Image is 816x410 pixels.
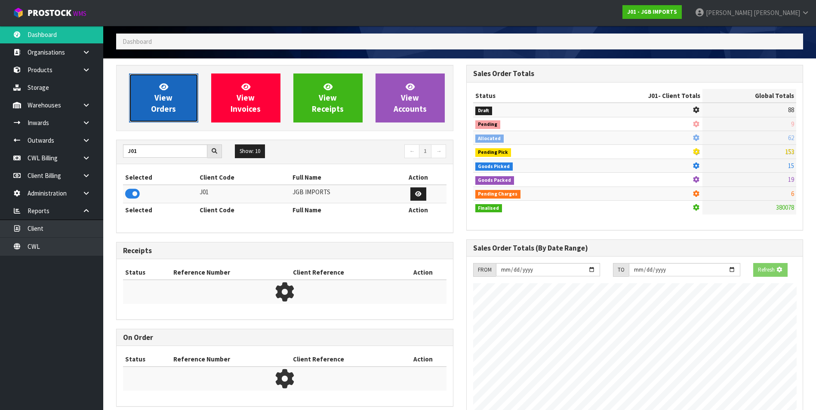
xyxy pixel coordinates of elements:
span: Dashboard [123,37,152,46]
span: 88 [788,106,794,114]
span: ProStock [28,7,71,18]
span: Pending Charges [475,190,521,199]
span: [PERSON_NAME] [754,9,800,17]
th: Action [400,352,446,366]
span: View Accounts [394,82,427,114]
h3: Sales Order Totals (By Date Range) [473,244,797,252]
th: Full Name [290,203,390,217]
span: Goods Packed [475,176,514,185]
td: J01 [197,185,290,203]
h3: Receipts [123,247,446,255]
td: JGB IMPORTS [290,185,390,203]
h3: On Order [123,334,446,342]
th: Full Name [290,171,390,184]
th: Client Code [197,203,290,217]
th: Reference Number [171,352,291,366]
div: TO [613,263,629,277]
span: View Receipts [312,82,344,114]
a: → [431,144,446,158]
span: J01 [648,92,658,100]
span: Pending [475,120,501,129]
span: 62 [788,134,794,142]
span: Finalised [475,204,502,213]
th: Action [390,203,446,217]
th: Selected [123,171,197,184]
span: Allocated [475,135,504,143]
span: 19 [788,175,794,184]
span: 15 [788,162,794,170]
span: Draft [475,107,493,115]
span: 380078 [776,203,794,211]
button: Refresh [753,263,788,277]
span: [PERSON_NAME] [706,9,752,17]
span: View Invoices [231,82,261,114]
span: 153 [785,147,794,156]
a: ViewReceipts [293,73,363,122]
a: ViewAccounts [376,73,445,122]
nav: Page navigation [291,144,446,159]
th: Selected [123,203,197,217]
a: ← [404,144,419,158]
span: Pending Pick [475,148,511,157]
th: Global Totals [702,89,796,103]
a: ViewInvoices [211,73,280,122]
span: 9 [791,120,794,128]
button: Show: 10 [235,144,265,158]
span: View Orders [151,82,176,114]
th: Client Reference [291,352,400,366]
th: Action [400,266,446,279]
th: Reference Number [171,266,291,279]
span: Goods Picked [475,162,513,171]
th: Status [473,89,581,103]
a: J01 - JGB IMPORTS [622,5,682,19]
small: WMS [73,9,86,18]
a: ViewOrders [129,73,198,122]
strong: J01 - JGB IMPORTS [627,8,677,15]
img: cube-alt.png [13,7,24,18]
a: 1 [419,144,431,158]
th: - Client Totals [580,89,702,103]
h3: Sales Order Totals [473,70,797,78]
div: FROM [473,263,496,277]
th: Action [390,171,446,184]
th: Client Reference [291,266,400,279]
th: Status [123,266,171,279]
input: Search clients [123,144,207,158]
th: Client Code [197,171,290,184]
span: 6 [791,190,794,198]
th: Status [123,352,171,366]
